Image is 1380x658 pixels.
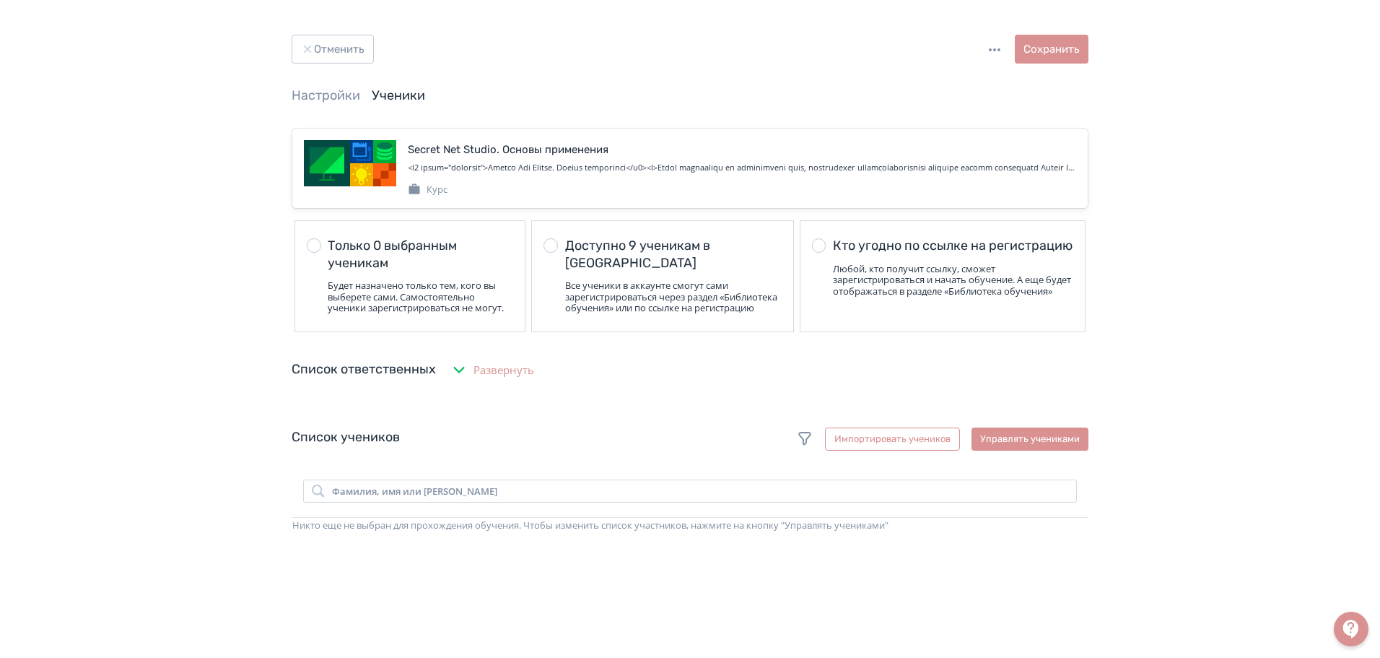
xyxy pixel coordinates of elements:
[372,87,425,103] a: Ученики
[292,519,1088,533] div: Никто еще не выбран для прохождения обучения. Чтобы изменить список участников, нажмите на кнопку...
[292,428,1088,451] div: Список учеников
[833,264,1073,298] div: Любой, кто получит ссылку, сможет зарегистрироваться и начать обучение. А еще будет отображаться ...
[825,428,960,451] button: Импортировать учеников
[565,280,782,314] div: Все ученики в аккаунте смогут сами зарегистрироваться через раздел «Библиотека обучения» или по с...
[1015,35,1088,64] button: Сохранить
[292,87,360,103] a: Настройки
[328,238,513,272] div: Только 0 выбранным ученикам
[833,238,1073,254] div: Кто угодно по ссылке на регистрацию
[328,280,513,314] div: Будет назначено только тем, кого вы выберете сами. Самостоятельно ученики зарегистрироваться не м...
[473,362,534,378] span: Развернуть
[565,238,782,272] div: Доступно 9 ученикам в [GEOGRAPHIC_DATA]
[408,183,447,197] div: Курс
[447,355,537,384] button: Развернуть
[408,142,608,158] div: Secret Net Studio. Основы применения
[292,35,374,64] button: Отменить
[408,162,1076,174] div: <h2 class="editorjs">Secret Net Studio. Основы применения</h2><p>Добро пожаловать на электронный ...
[971,428,1088,451] button: Управлять учениками
[292,360,436,379] div: Список ответственных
